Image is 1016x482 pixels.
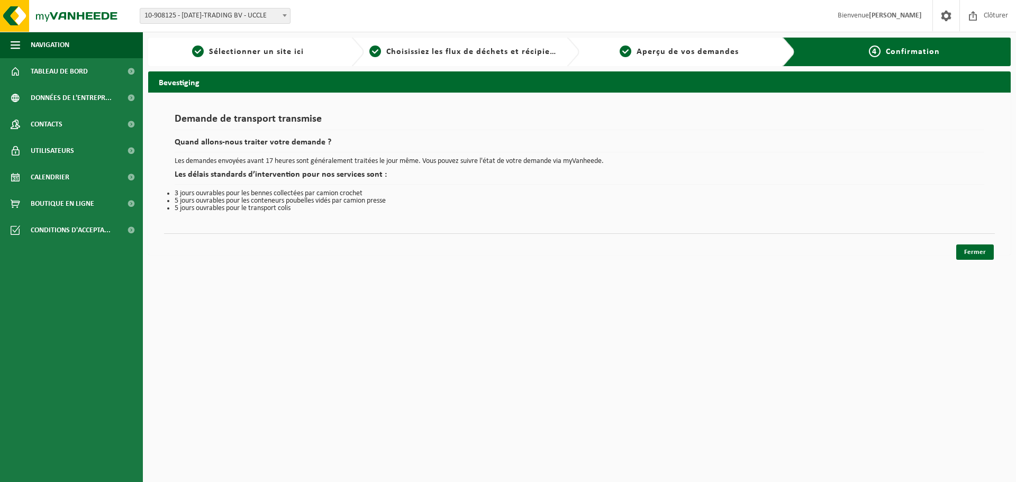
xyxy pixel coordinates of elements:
[620,46,631,57] span: 3
[192,46,204,57] span: 1
[369,46,381,57] span: 2
[31,190,94,217] span: Boutique en ligne
[175,170,984,185] h2: Les délais standards d’intervention pour nos services sont :
[175,197,984,205] li: 5 jours ouvrables pour les conteneurs poubelles vidés par camion presse
[31,138,74,164] span: Utilisateurs
[637,48,739,56] span: Aperçu de vos demandes
[386,48,563,56] span: Choisissiez les flux de déchets et récipients
[869,12,922,20] strong: [PERSON_NAME]
[369,46,559,58] a: 2Choisissiez les flux de déchets et récipients
[148,71,1011,92] h2: Bevestiging
[869,46,881,57] span: 4
[175,138,984,152] h2: Quand allons-nous traiter votre demande ?
[140,8,291,24] span: 10-908125 - RAJA-TRADING BV - UCCLE
[31,217,111,243] span: Conditions d'accepta...
[31,85,112,111] span: Données de l'entrepr...
[31,164,69,190] span: Calendrier
[209,48,304,56] span: Sélectionner un site ici
[886,48,940,56] span: Confirmation
[153,46,343,58] a: 1Sélectionner un site ici
[31,111,62,138] span: Contacts
[140,8,290,23] span: 10-908125 - RAJA-TRADING BV - UCCLE
[956,244,994,260] a: Fermer
[175,190,984,197] li: 3 jours ouvrables pour les bennes collectées par camion crochet
[31,32,69,58] span: Navigation
[585,46,774,58] a: 3Aperçu de vos demandes
[175,158,984,165] p: Les demandes envoyées avant 17 heures sont généralement traitées le jour même. Vous pouvez suivre...
[31,58,88,85] span: Tableau de bord
[175,205,984,212] li: 5 jours ouvrables pour le transport colis
[175,114,984,130] h1: Demande de transport transmise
